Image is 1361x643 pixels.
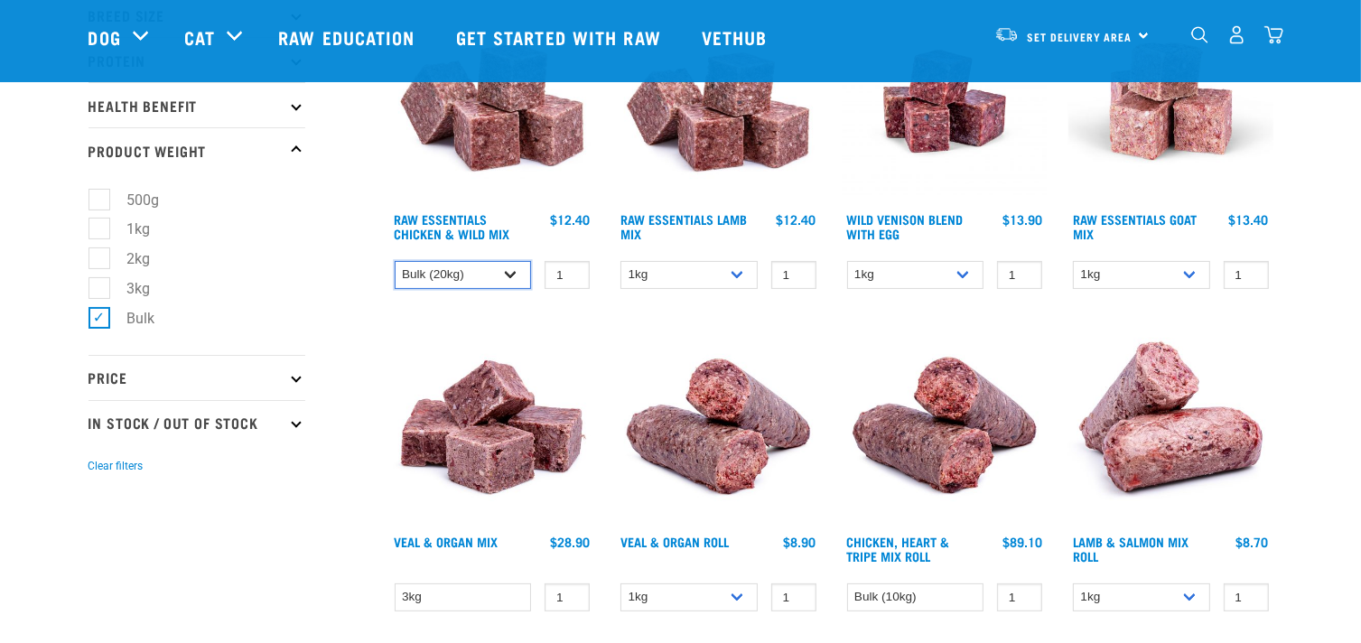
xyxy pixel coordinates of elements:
[1224,261,1269,289] input: 1
[1227,25,1246,44] img: user.png
[260,1,437,73] a: Raw Education
[550,212,590,227] div: $12.40
[184,23,215,51] a: Cat
[616,321,821,527] img: Veal Organ Mix Roll 01
[620,216,747,237] a: Raw Essentials Lamb Mix
[620,538,729,545] a: Veal & Organ Roll
[1028,33,1133,40] span: Set Delivery Area
[1002,535,1042,549] div: $89.10
[771,261,816,289] input: 1
[89,127,305,172] p: Product Weight
[1264,25,1283,44] img: home-icon@2x.png
[1224,583,1269,611] input: 1
[438,1,684,73] a: Get started with Raw
[98,247,158,270] label: 2kg
[390,321,595,527] img: 1158 Veal Organ Mix 01
[1191,26,1208,43] img: home-icon-1@2x.png
[98,189,167,211] label: 500g
[98,277,158,300] label: 3kg
[1073,216,1197,237] a: Raw Essentials Goat Mix
[777,212,816,227] div: $12.40
[545,583,590,611] input: 1
[89,82,305,127] p: Health Benefit
[1229,212,1269,227] div: $13.40
[1236,535,1269,549] div: $8.70
[684,1,790,73] a: Vethub
[89,458,144,474] button: Clear filters
[997,583,1042,611] input: 1
[843,321,1048,527] img: Chicken Heart Tripe Roll 01
[395,538,499,545] a: Veal & Organ Mix
[89,355,305,400] p: Price
[847,216,964,237] a: Wild Venison Blend with Egg
[1073,538,1189,559] a: Lamb & Salmon Mix Roll
[1068,321,1273,527] img: 1261 Lamb Salmon Roll 01
[994,26,1019,42] img: van-moving.png
[545,261,590,289] input: 1
[997,261,1042,289] input: 1
[771,583,816,611] input: 1
[847,538,950,559] a: Chicken, Heart & Tripe Mix Roll
[784,535,816,549] div: $8.90
[98,307,163,330] label: Bulk
[98,218,158,240] label: 1kg
[1002,212,1042,227] div: $13.90
[89,23,121,51] a: Dog
[89,400,305,445] p: In Stock / Out Of Stock
[395,216,510,237] a: Raw Essentials Chicken & Wild Mix
[550,535,590,549] div: $28.90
